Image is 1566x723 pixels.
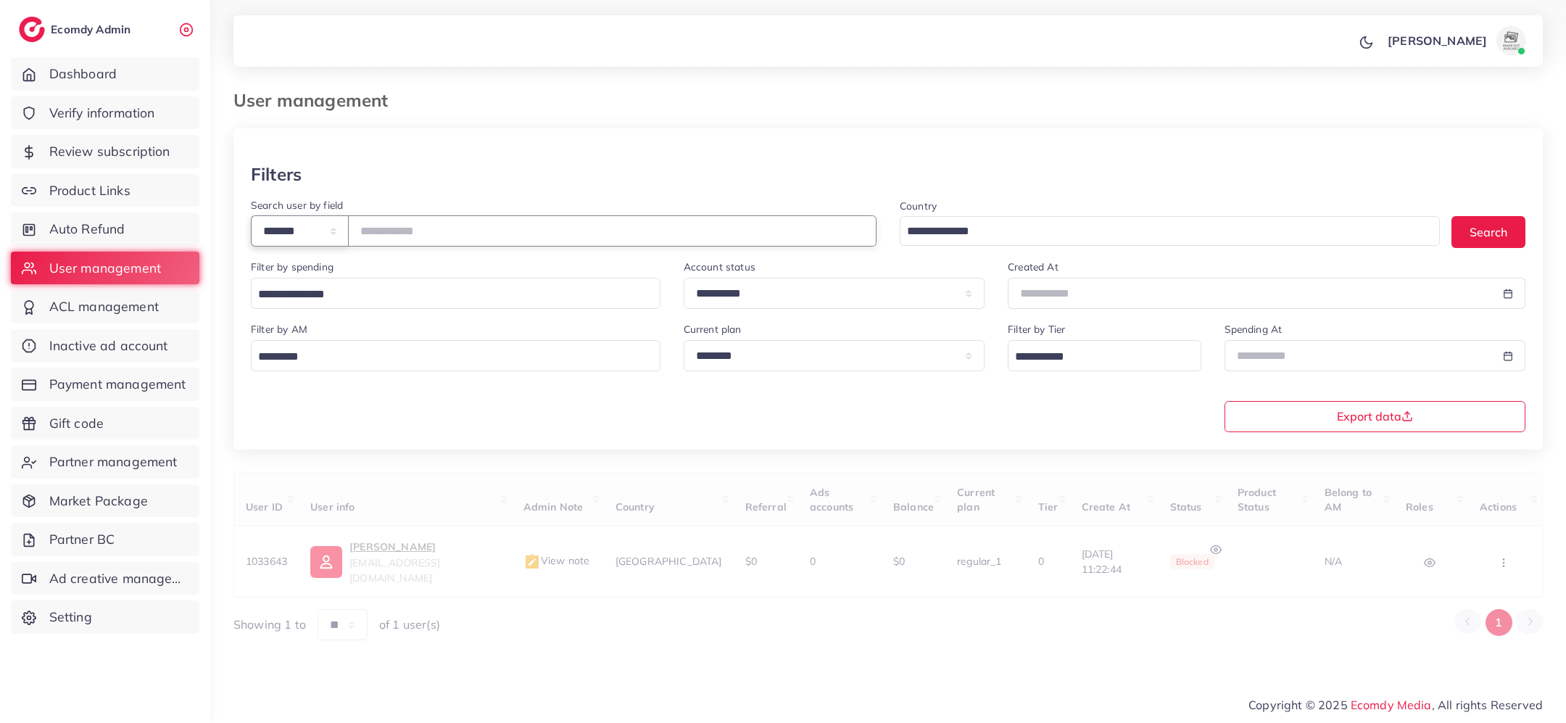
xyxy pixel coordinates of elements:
[49,142,170,161] span: Review subscription
[49,336,168,355] span: Inactive ad account
[1432,696,1543,714] span: , All rights Reserved
[1380,26,1531,55] a: [PERSON_NAME]avatar
[1351,698,1432,712] a: Ecomdy Media
[49,414,104,433] span: Gift code
[49,608,92,627] span: Setting
[11,290,199,323] a: ACL management
[11,57,199,91] a: Dashboard
[253,346,642,368] input: Search for option
[251,278,660,309] div: Search for option
[11,96,199,130] a: Verify information
[251,198,343,212] label: Search user by field
[1008,340,1201,371] div: Search for option
[49,375,186,394] span: Payment management
[684,322,742,336] label: Current plan
[11,562,199,595] a: Ad creative management
[49,530,115,549] span: Partner BC
[11,368,199,401] a: Payment management
[1008,322,1065,336] label: Filter by Tier
[1337,410,1413,422] span: Export data
[684,260,755,274] label: Account status
[1248,696,1543,714] span: Copyright © 2025
[251,164,302,185] h3: Filters
[251,260,333,274] label: Filter by spending
[49,65,117,83] span: Dashboard
[19,17,134,42] a: logoEcomdy Admin
[1388,32,1487,49] p: [PERSON_NAME]
[11,329,199,363] a: Inactive ad account
[11,407,199,440] a: Gift code
[253,284,642,306] input: Search for option
[49,569,188,588] span: Ad creative management
[1451,216,1525,247] button: Search
[1225,401,1526,432] button: Export data
[49,181,130,200] span: Product Links
[49,492,148,511] span: Market Package
[233,90,399,111] h3: User management
[11,212,199,246] a: Auto Refund
[19,17,45,42] img: logo
[902,220,1421,243] input: Search for option
[1496,26,1525,55] img: avatar
[11,252,199,285] a: User management
[251,340,660,371] div: Search for option
[1225,322,1283,336] label: Spending At
[49,104,155,123] span: Verify information
[11,484,199,518] a: Market Package
[11,135,199,168] a: Review subscription
[11,523,199,556] a: Partner BC
[51,22,134,36] h2: Ecomdy Admin
[49,220,125,239] span: Auto Refund
[49,297,159,316] span: ACL management
[11,445,199,479] a: Partner management
[49,259,161,278] span: User management
[1010,346,1182,368] input: Search for option
[11,174,199,207] a: Product Links
[11,600,199,634] a: Setting
[49,453,178,471] span: Partner management
[251,322,307,336] label: Filter by AM
[900,216,1440,246] div: Search for option
[1008,260,1058,274] label: Created At
[900,199,937,213] label: Country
